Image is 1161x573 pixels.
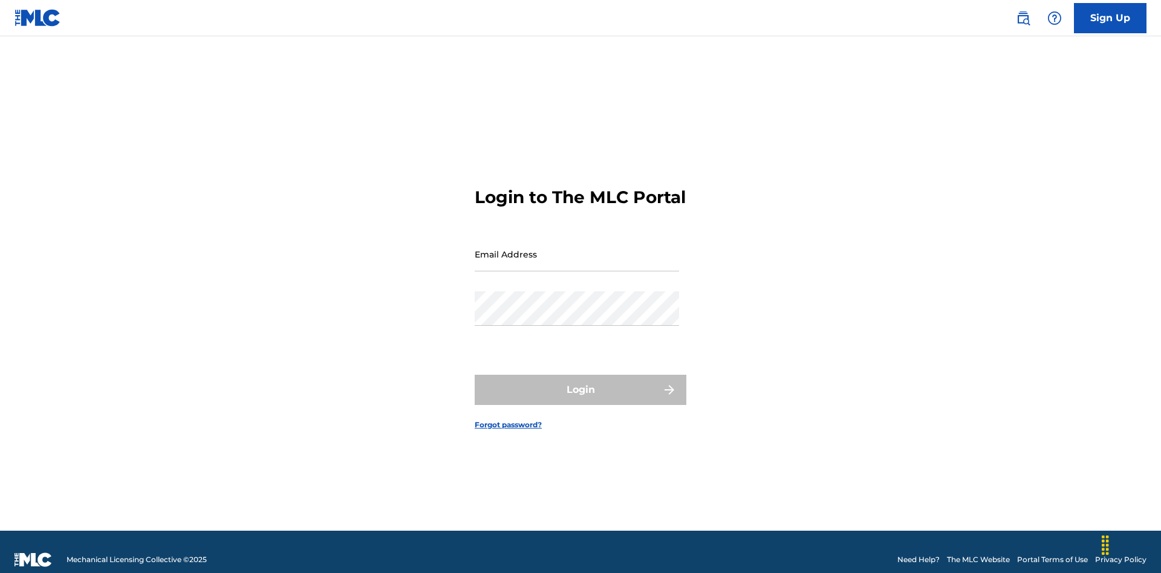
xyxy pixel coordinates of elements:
a: Need Help? [897,554,940,565]
a: Sign Up [1074,3,1146,33]
a: The MLC Website [947,554,1010,565]
div: Help [1042,6,1067,30]
a: Portal Terms of Use [1017,554,1088,565]
a: Forgot password? [475,419,542,430]
iframe: Chat Widget [1101,515,1161,573]
img: MLC Logo [15,9,61,27]
span: Mechanical Licensing Collective © 2025 [67,554,207,565]
div: Drag [1096,527,1115,563]
a: Privacy Policy [1095,554,1146,565]
a: Public Search [1011,6,1035,30]
img: logo [15,552,52,567]
img: help [1047,11,1062,25]
h3: Login to The MLC Portal [475,187,686,208]
img: search [1016,11,1030,25]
